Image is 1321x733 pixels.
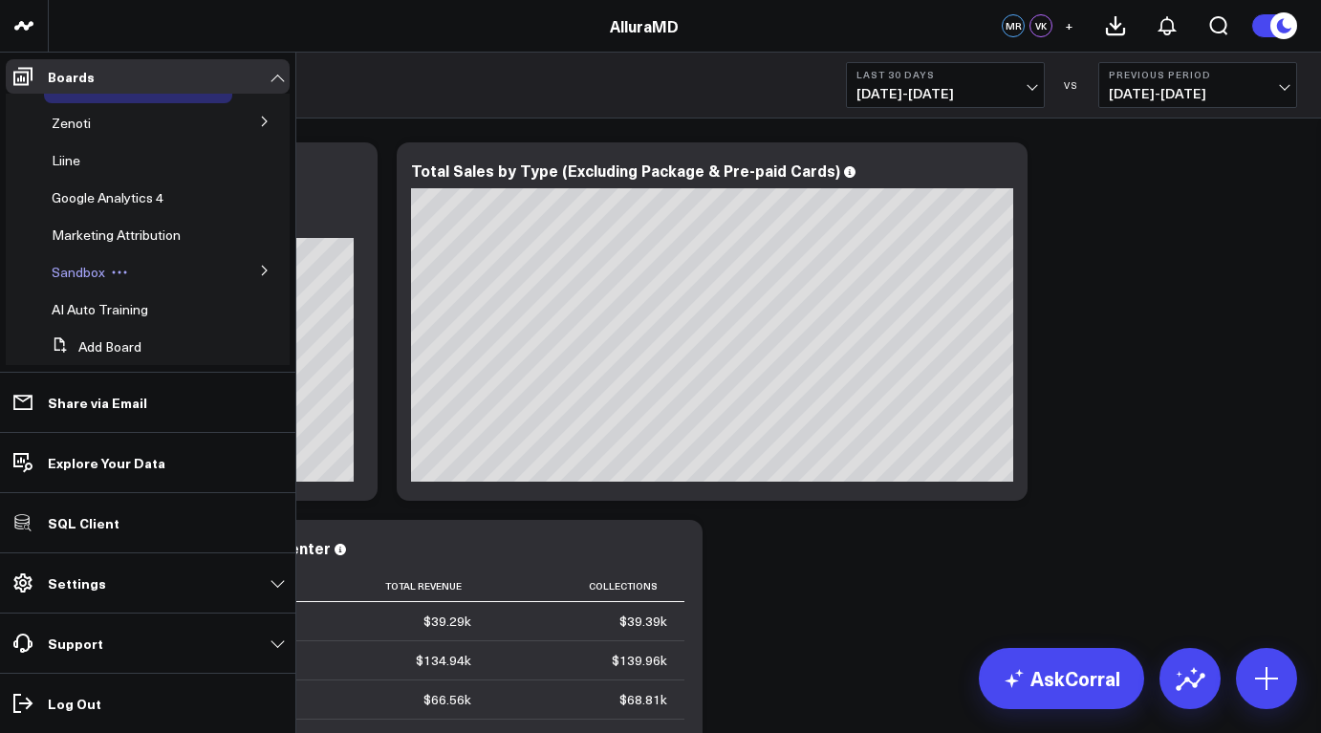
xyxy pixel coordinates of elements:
[52,151,80,169] span: Liine
[488,571,684,602] th: Collections
[610,15,679,36] a: AlluraMD
[846,62,1045,108] button: Last 30 Days[DATE]-[DATE]
[48,575,106,591] p: Settings
[1054,79,1089,91] div: VS
[52,265,105,280] a: Sandbox
[48,636,103,651] p: Support
[1109,86,1287,101] span: [DATE] - [DATE]
[423,612,471,631] div: $39.29k
[619,612,667,631] div: $39.39k
[48,515,119,530] p: SQL Client
[416,651,471,670] div: $134.94k
[619,690,667,709] div: $68.81k
[52,153,80,168] a: Liine
[48,455,165,470] p: Explore Your Data
[52,190,163,205] a: Google Analytics 4
[6,686,290,721] a: Log Out
[277,571,488,602] th: Total Revenue
[1002,14,1025,37] div: MR
[48,696,101,711] p: Log Out
[612,651,667,670] div: $139.96k
[1057,14,1080,37] button: +
[48,395,147,410] p: Share via Email
[52,300,148,318] span: AI Auto Training
[1065,19,1073,32] span: +
[1098,62,1297,108] button: Previous Period[DATE]-[DATE]
[52,188,163,206] span: Google Analytics 4
[856,69,1034,80] b: Last 30 Days
[52,227,181,243] a: Marketing Attribution
[48,69,95,84] p: Boards
[1029,14,1052,37] div: VK
[52,302,148,317] a: AI Auto Training
[6,506,290,540] a: SQL Client
[979,648,1144,709] a: AskCorral
[52,226,181,244] span: Marketing Attribution
[1109,69,1287,80] b: Previous Period
[411,160,840,181] div: Total Sales by Type (Excluding Package & Pre-paid Cards)
[52,263,105,281] span: Sandbox
[52,114,91,132] span: Zenoti
[423,690,471,709] div: $66.56k
[856,86,1034,101] span: [DATE] - [DATE]
[44,330,141,364] button: Add Board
